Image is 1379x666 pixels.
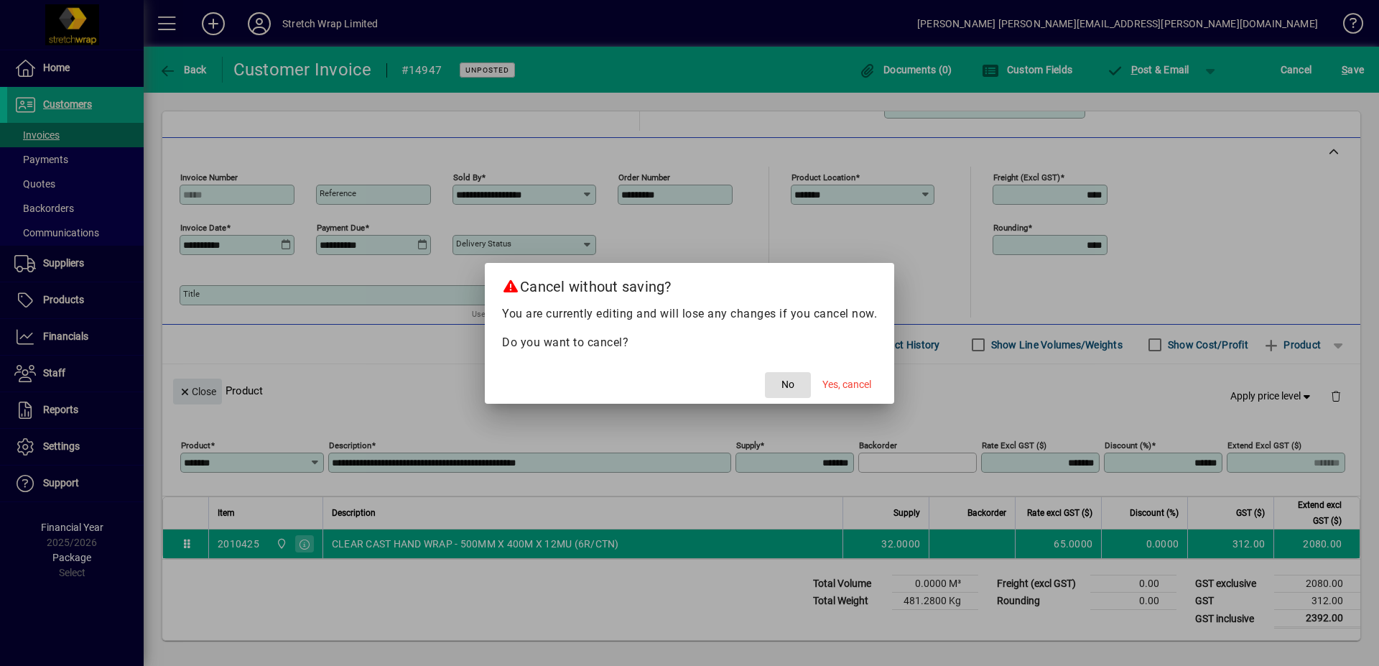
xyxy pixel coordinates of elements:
[781,377,794,392] span: No
[502,305,877,323] p: You are currently editing and will lose any changes if you cancel now.
[502,334,877,351] p: Do you want to cancel?
[817,372,877,398] button: Yes, cancel
[822,377,871,392] span: Yes, cancel
[485,263,894,305] h2: Cancel without saving?
[765,372,811,398] button: No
